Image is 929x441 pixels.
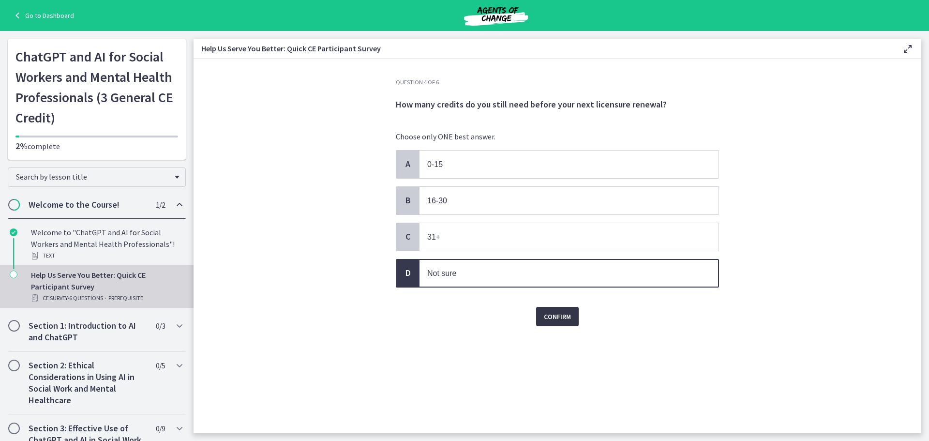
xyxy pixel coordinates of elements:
[8,167,186,187] div: Search by lesson title
[402,231,414,243] span: C
[31,292,182,304] div: CE Survey
[31,269,182,304] div: Help Us Serve You Better: Quick CE Participant Survey
[402,195,414,206] span: B
[16,172,170,182] span: Search by lesson title
[105,292,106,304] span: ·
[156,199,165,211] span: 1 / 2
[29,360,147,406] h2: Section 2: Ethical Considerations in Using AI in Social Work and Mental Healthcare
[427,269,456,277] span: Not sure
[156,320,165,332] span: 0 / 3
[438,4,554,27] img: Agents of Change
[31,250,182,261] div: Text
[536,307,579,326] button: Confirm
[156,360,165,371] span: 0 / 5
[396,78,719,86] h3: Question 4 of 6
[396,131,719,142] p: Choose only ONE best answer.
[68,292,103,304] span: · 6 Questions
[108,292,143,304] span: PREREQUISITE
[156,423,165,434] span: 0 / 9
[31,227,182,261] div: Welcome to "ChatGPT and AI for Social Workers and Mental Health Professionals"!
[427,197,447,205] span: 16-30
[396,99,667,110] span: How many credits do you still need before your next licensure renewal?
[402,267,414,279] span: D
[10,228,17,236] i: Completed
[29,199,147,211] h2: Welcome to the Course!
[544,311,571,322] span: Confirm
[427,233,440,241] span: 31+
[15,140,178,152] p: complete
[15,140,28,152] span: 2%
[15,46,178,128] h1: ChatGPT and AI for Social Workers and Mental Health Professionals (3 General CE Credit)
[402,158,414,170] span: A
[29,320,147,343] h2: Section 1: Introduction to AI and ChatGPT
[12,10,74,21] a: Go to Dashboard
[201,43,886,54] h3: Help Us Serve You Better: Quick CE Participant Survey
[427,160,443,168] span: 0-15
